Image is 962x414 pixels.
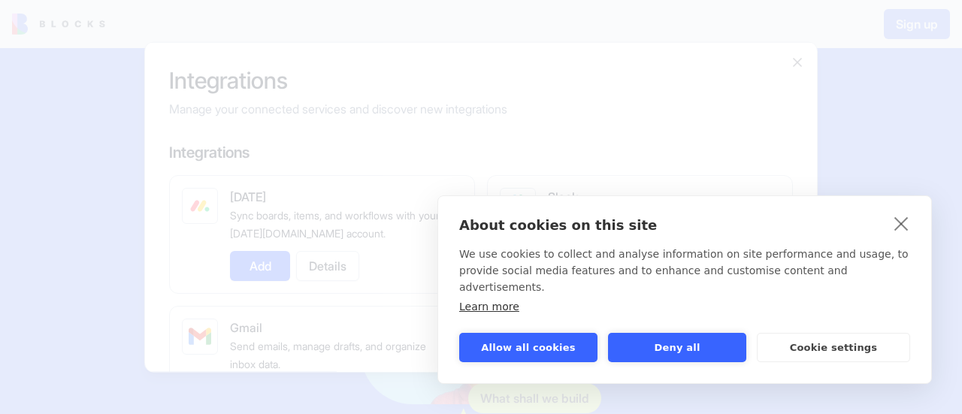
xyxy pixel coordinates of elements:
button: Details [614,250,677,280]
span: Sync boards, items, and workflows with your [DATE][DOMAIN_NAME] account. [230,208,440,239]
span: Send messages and updates to Slack channels from your apps. [548,208,725,239]
button: Add [548,250,608,280]
span: Gmail [230,319,262,334]
span: Airtable [548,319,591,334]
p: Manage your connected services and discover new integrations [169,99,793,117]
span: [DATE] [230,189,266,204]
h4: Integrations [169,141,793,162]
span: Send emails, manage drafts, and organize inbox data. [230,339,426,370]
span: Sync data between Airtable bases for powerful database functionality. [548,339,767,370]
span: Slack [548,189,578,204]
button: Add [230,250,290,280]
button: Details [296,250,359,280]
button: Close [790,54,805,69]
h2: Integrations [169,66,793,93]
